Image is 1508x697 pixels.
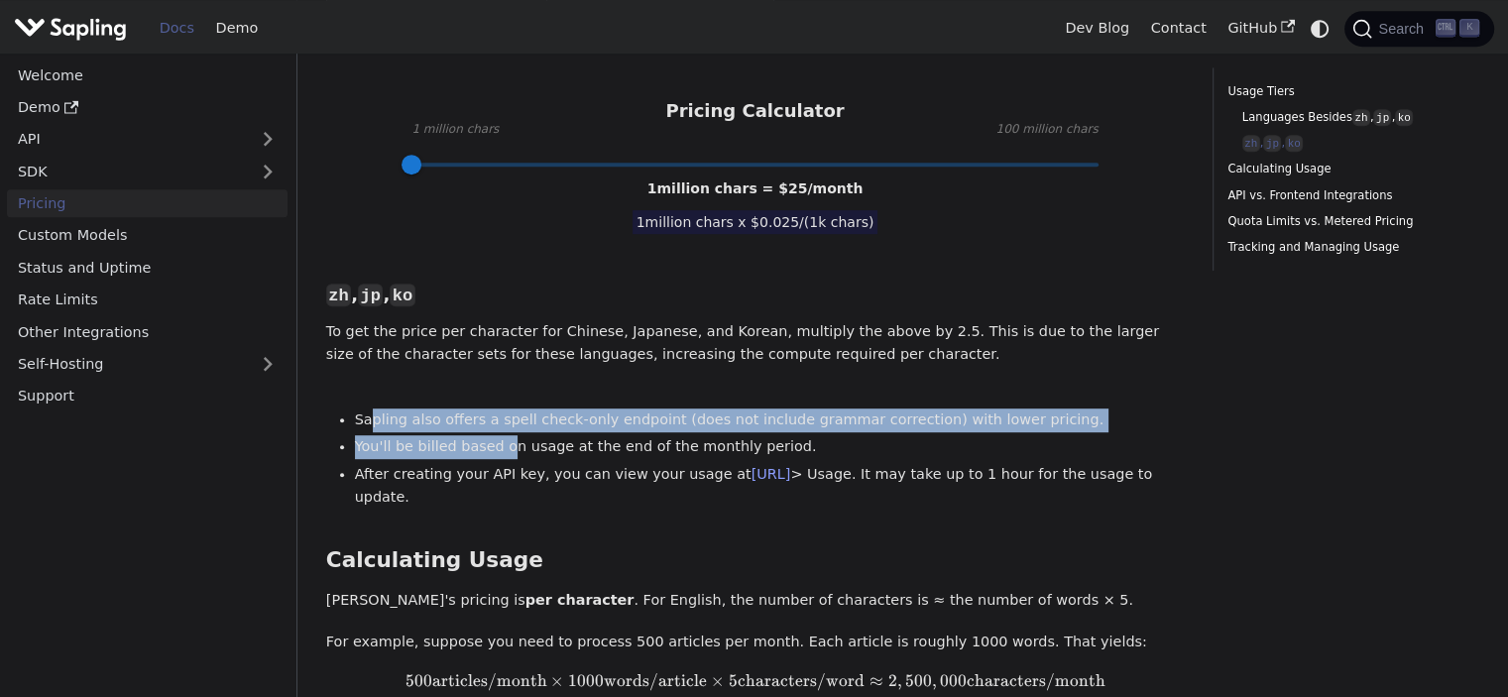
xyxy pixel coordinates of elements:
[870,670,883,691] span: ≈
[7,253,288,282] a: Status and Uptime
[14,14,127,43] img: Sapling.ai
[1242,108,1465,127] a: Languages Besideszh,jp,ko
[665,100,844,123] h3: Pricing Calculator
[1227,238,1472,257] a: Tracking and Managing Usage
[905,670,932,691] span: 500
[647,180,864,196] span: 1 million chars = $ 25 /month
[525,592,635,608] strong: per character
[1217,13,1305,44] a: GitHub
[7,221,288,250] a: Custom Models
[149,13,205,44] a: Docs
[326,547,1184,574] h2: Calculating Usage
[326,631,1184,654] p: For example, suppose you need to process 500 articles per month. Each article is roughly 1000 wor...
[205,13,269,44] a: Demo
[1352,109,1370,126] code: zh
[406,670,432,691] span: 500
[248,125,288,154] button: Expand sidebar category 'API'
[1344,11,1493,47] button: Search (Ctrl+K)
[248,157,288,185] button: Expand sidebar category 'SDK'
[932,670,937,691] span: ,
[1395,109,1413,126] code: ko
[358,284,383,307] code: jp
[7,286,288,314] a: Rate Limits
[7,382,288,410] a: Support
[729,670,738,691] span: 5
[550,670,564,691] span: ×
[633,210,878,234] span: 1 million chars x $ 0.025 /(1k chars)
[1242,134,1465,153] a: zh,jp,ko
[7,189,288,218] a: Pricing
[1227,82,1472,101] a: Usage Tiers
[1054,13,1139,44] a: Dev Blog
[1140,13,1218,44] a: Contact
[738,670,865,691] span: characters/word
[711,670,725,691] span: ×
[355,435,1185,459] li: You'll be billed based on usage at the end of the monthly period.
[1242,135,1260,152] code: zh
[326,589,1184,613] p: [PERSON_NAME]'s pricing is . For English, the number of characters is ≈ the number of words × 5.
[1373,109,1391,126] code: jp
[326,284,1184,306] h3: , ,
[7,125,248,154] a: API
[939,670,966,691] span: 000
[411,120,499,140] span: 1 million chars
[604,670,707,691] span: words/article
[7,350,288,379] a: Self-Hosting
[326,320,1184,368] p: To get the price per character for Chinese, Japanese, and Korean, multiply the above by 2.5. This...
[1227,160,1472,178] a: Calculating Usage
[390,284,414,307] code: ko
[1459,19,1479,37] kbd: K
[966,670,1104,691] span: characters/month
[888,670,897,691] span: 2
[432,670,547,691] span: articles/month
[326,284,351,307] code: zh
[1263,135,1281,152] code: jp
[1372,21,1436,37] span: Search
[568,670,604,691] span: 1000
[897,670,902,691] span: ,
[355,463,1185,511] li: After creating your API key, you can view your usage at > Usage. It may take up to 1 hour for the...
[1306,14,1334,43] button: Switch between dark and light mode (currently system mode)
[7,60,288,89] a: Welcome
[7,317,288,346] a: Other Integrations
[995,120,1098,140] span: 100 million chars
[7,157,248,185] a: SDK
[1227,186,1472,205] a: API vs. Frontend Integrations
[1227,212,1472,231] a: Quota Limits vs. Metered Pricing
[752,466,791,482] a: [URL]
[14,14,134,43] a: Sapling.ai
[355,408,1185,432] li: Sapling also offers a spell check-only endpoint (does not include grammar correction) with lower ...
[1285,135,1303,152] code: ko
[7,93,288,122] a: Demo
